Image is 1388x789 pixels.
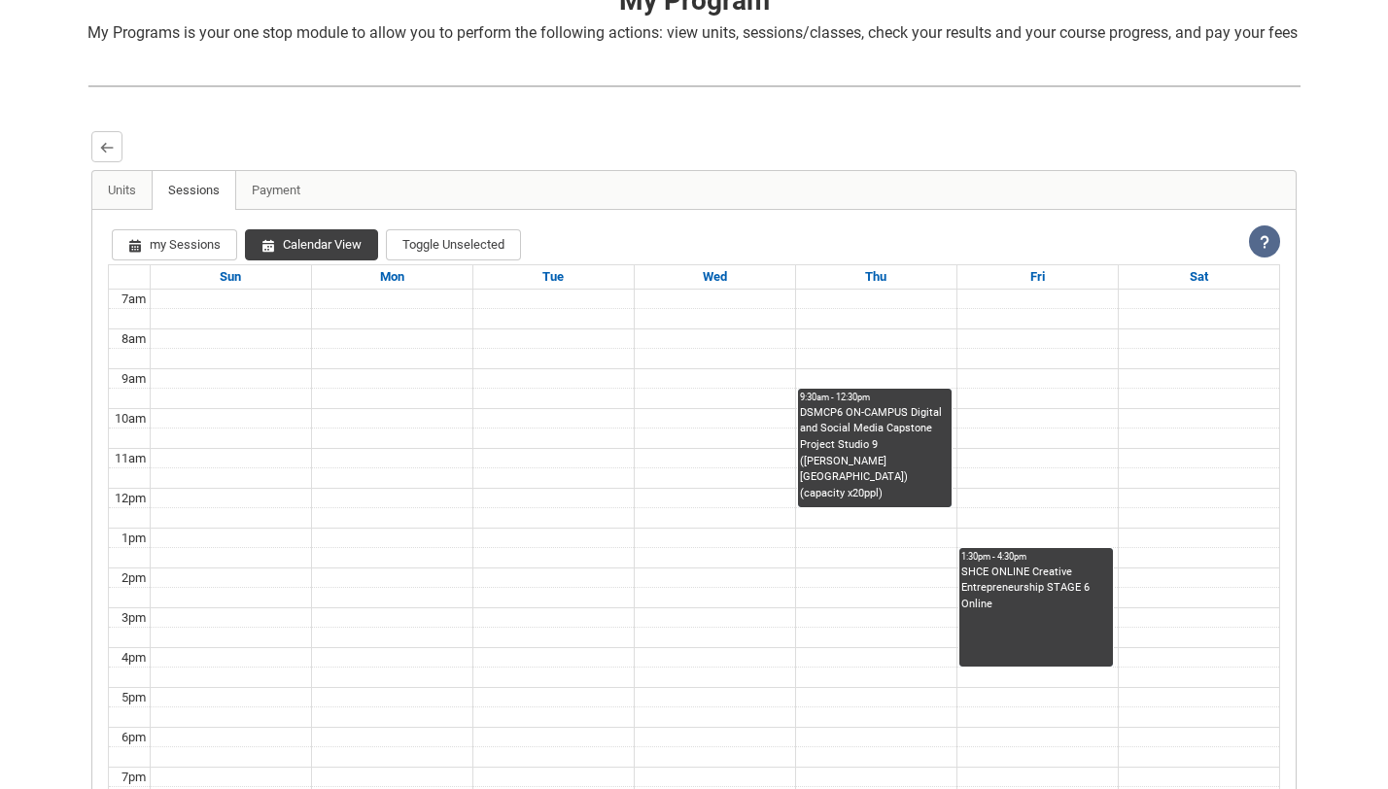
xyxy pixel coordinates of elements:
[111,489,150,508] div: 12pm
[118,369,150,389] div: 9am
[800,391,951,404] div: 9:30am - 12:30pm
[118,768,150,787] div: 7pm
[1249,233,1280,248] span: View Help
[961,550,1112,564] div: 1:30pm - 4:30pm
[118,608,150,628] div: 3pm
[118,290,150,309] div: 7am
[112,229,237,260] button: my Sessions
[235,171,317,210] a: Payment
[87,76,1301,96] img: REDU_GREY_LINE
[118,688,150,707] div: 5pm
[699,265,731,289] a: April 4, 2018
[118,648,150,668] div: 4pm
[1186,265,1212,289] a: April 7, 2018
[91,131,122,162] button: Back
[376,265,408,289] a: April 2, 2018
[118,728,150,747] div: 6pm
[118,568,150,588] div: 2pm
[538,265,568,289] a: April 3, 2018
[111,409,150,429] div: 10am
[245,229,378,260] button: Calendar View
[1249,225,1280,257] lightning-icon: View Help
[800,405,951,501] div: DSMCP6 ON-CAMPUS Digital and Social Media Capstone Project Studio 9 ([PERSON_NAME][GEOGRAPHIC_DAT...
[87,23,1298,42] span: My Programs is your one stop module to allow you to perform the following actions: view units, se...
[386,229,521,260] button: Toggle Unselected
[861,265,890,289] a: April 5, 2018
[216,265,245,289] a: April 1, 2018
[152,171,236,210] a: Sessions
[118,529,150,548] div: 1pm
[92,171,153,210] a: Units
[961,565,1112,613] div: SHCE ONLINE Creative Entrepreneurship STAGE 6 Online
[118,329,150,349] div: 8am
[1026,265,1049,289] a: April 6, 2018
[111,449,150,468] div: 11am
